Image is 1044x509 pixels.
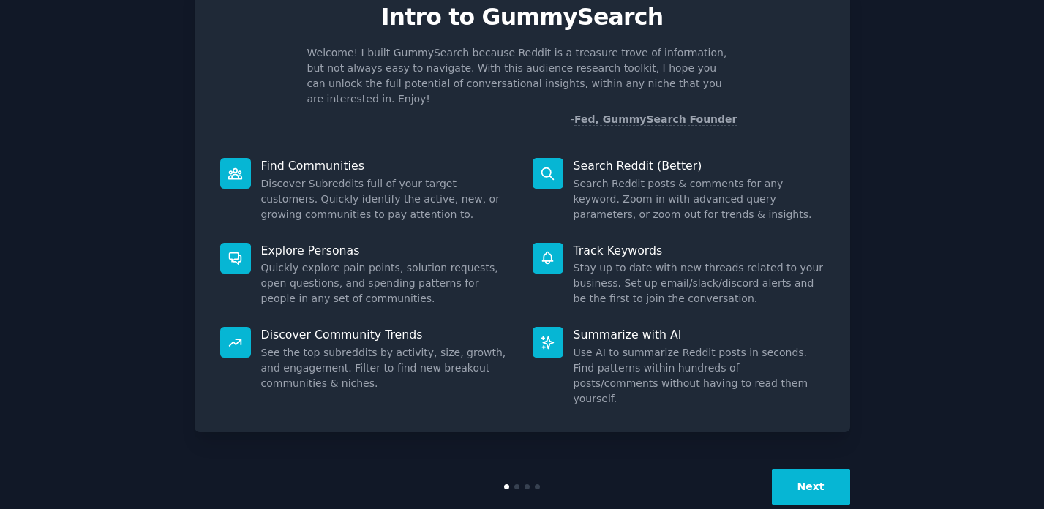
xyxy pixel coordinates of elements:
p: Summarize with AI [574,327,825,342]
button: Next [772,469,850,505]
p: Welcome! I built GummySearch because Reddit is a treasure trove of information, but not always ea... [307,45,737,107]
dd: Quickly explore pain points, solution requests, open questions, and spending patterns for people ... [261,260,512,306]
p: Explore Personas [261,243,512,258]
dd: Search Reddit posts & comments for any keyword. Zoom in with advanced query parameters, or zoom o... [574,176,825,222]
dd: Use AI to summarize Reddit posts in seconds. Find patterns within hundreds of posts/comments with... [574,345,825,407]
p: Discover Community Trends [261,327,512,342]
dd: See the top subreddits by activity, size, growth, and engagement. Filter to find new breakout com... [261,345,512,391]
p: Intro to GummySearch [210,4,835,30]
dd: Stay up to date with new threads related to your business. Set up email/slack/discord alerts and ... [574,260,825,306]
p: Find Communities [261,158,512,173]
p: Track Keywords [574,243,825,258]
a: Fed, GummySearch Founder [574,113,737,126]
dd: Discover Subreddits full of your target customers. Quickly identify the active, new, or growing c... [261,176,512,222]
div: - [571,112,737,127]
p: Search Reddit (Better) [574,158,825,173]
